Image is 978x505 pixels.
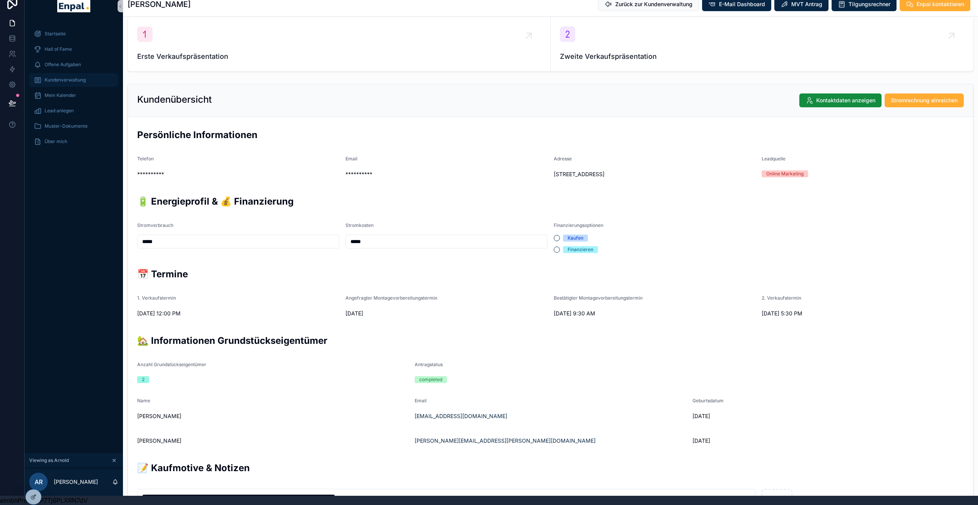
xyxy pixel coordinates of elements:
span: Email [415,398,427,403]
span: [DATE] 5:30 PM [762,310,964,317]
span: [DATE] 9:30 AM [554,310,756,317]
span: [DATE] [692,412,964,420]
span: [DATE] [692,437,964,445]
div: Online Marketing [766,170,804,177]
a: Über mich [29,135,118,148]
span: Über mich [45,138,67,145]
a: Muster-Dokumente [29,119,118,133]
span: Enpal kontaktieren [917,0,964,8]
span: Geburtsdatum [692,398,724,403]
span: Kontaktdaten anzeigen [816,97,875,104]
span: [DATE] 12:00 PM [137,310,339,317]
span: Name [137,398,150,403]
div: Finanzieren [568,246,593,253]
a: Hall of Fame [29,42,118,56]
h2: 🏡 Informationen Grundstückseigentümer [137,334,964,347]
span: [PERSON_NAME] [137,437,408,445]
span: 1. Verkaufstermin [137,295,176,301]
div: completed [419,376,442,383]
a: Kundenverwaltung [29,73,118,87]
a: Erste Verkaufspräsentation [128,17,551,71]
span: Startseite [45,31,66,37]
h2: Kundenübersicht [137,93,212,106]
span: 2. Verkaufstermin [762,295,801,301]
span: Bestätigter Montagevorbereitungstermin [554,295,643,301]
span: E-Mail Dashboard [719,0,765,8]
span: Muster-Dokumente [45,123,88,129]
span: Tilgungsrechner [848,0,890,8]
span: Zurück zur Kundenverwaltung [615,0,692,8]
a: [PERSON_NAME][EMAIL_ADDRESS][PERSON_NAME][DOMAIN_NAME] [415,437,596,445]
span: MVT Antrag [791,0,822,8]
h2: 🔋 Energieprofil & 💰 Finanzierung [137,195,964,208]
span: Email [345,156,357,162]
span: Lead anlegen [45,108,74,114]
h2: 📝 Kaufmotive & Notizen [137,462,964,474]
div: scrollable content [25,22,123,453]
span: Antragstatus [415,362,443,367]
span: AR [35,477,43,487]
span: Finanzierungsoptionen [554,222,603,228]
span: [STREET_ADDRESS] [554,170,756,178]
span: [PERSON_NAME] [137,412,408,420]
span: Stromkosten [345,222,374,228]
h2: 📅 Termine [137,268,964,280]
p: [PERSON_NAME] [54,478,98,486]
a: Lead anlegen [29,104,118,118]
span: Leadquelle [762,156,785,162]
div: Kaufen [568,235,583,242]
span: Mein Kalender [45,92,76,98]
span: Stromrechnung einreichen [891,97,958,104]
h2: Persönliche Informationen [137,128,964,141]
span: Erste Verkaufspräsentation [137,51,541,62]
span: Stromverbrauch [137,222,173,228]
span: [DATE] [345,310,548,317]
button: Stromrechnung einreichen [885,93,964,107]
button: Kontaktdaten anzeigen [799,93,882,107]
span: Telefon [137,156,154,162]
span: Angefragter Montagevorbereitungstermin [345,295,437,301]
span: Viewing as Arnold [29,457,69,463]
span: Anzahl Grundstückseigentümer [137,362,206,367]
a: Mein Kalender [29,88,118,102]
a: [EMAIL_ADDRESS][DOMAIN_NAME] [415,412,507,420]
a: Zweite Verkaufspräsentation [551,17,973,71]
span: Offene Aufgaben [45,62,81,68]
a: Offene Aufgaben [29,58,118,72]
span: Hall of Fame [45,46,72,52]
span: Kundenverwaltung [45,77,86,83]
span: Zweite Verkaufspräsentation [560,51,964,62]
span: Adresse [554,156,572,162]
a: Startseite [29,27,118,41]
div: 2 [142,376,144,383]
